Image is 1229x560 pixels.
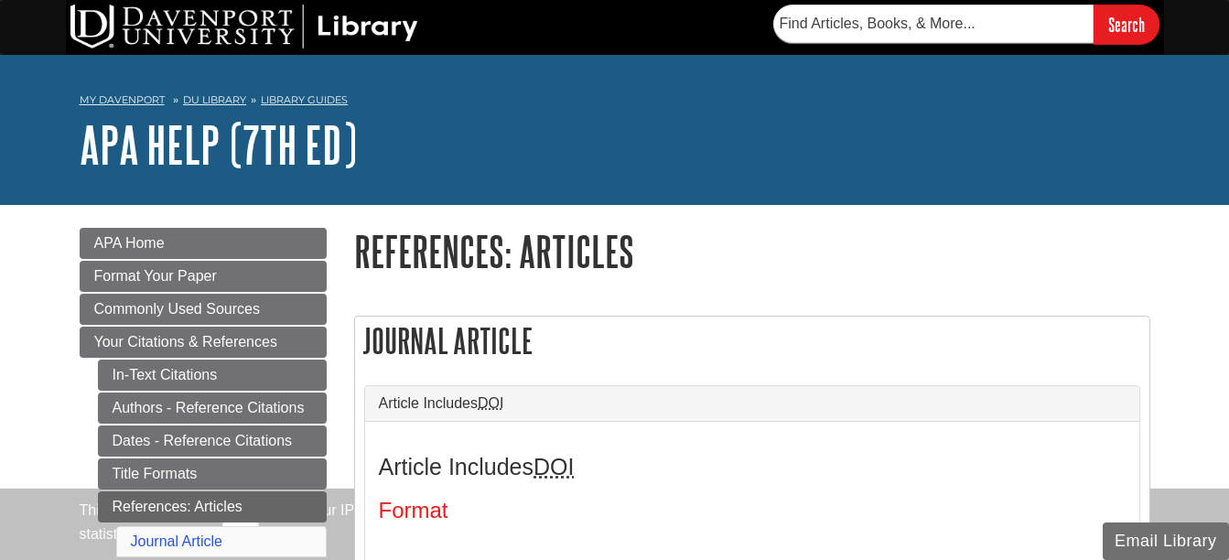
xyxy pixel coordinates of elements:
a: Title Formats [98,458,327,490]
a: Commonly Used Sources [80,294,327,325]
a: References: Articles [98,491,327,522]
h2: Journal Article [355,317,1149,365]
abbr: Digital Object Identifier. This is the string of numbers associated with a particular article. No... [534,454,574,479]
a: APA Help (7th Ed) [80,116,357,173]
h1: References: Articles [354,228,1150,275]
a: In-Text Citations [98,360,327,391]
nav: breadcrumb [80,88,1150,117]
a: Library Guides [261,93,348,106]
a: Dates - Reference Citations [98,425,327,457]
a: APA Home [80,228,327,259]
h3: Article Includes [379,454,1126,480]
a: Authors - Reference Citations [98,393,327,424]
a: Your Citations & References [80,327,327,358]
img: DU Library [70,5,418,48]
a: Article IncludesDOI [379,395,1126,412]
a: Journal Article [131,533,223,549]
h4: Format [379,499,1126,522]
a: My Davenport [80,92,165,108]
input: Search [1094,5,1159,44]
abbr: Digital Object Identifier. This is the string of numbers associated with a particular article. No... [478,395,503,411]
input: Find Articles, Books, & More... [773,5,1094,43]
button: Email Library [1103,522,1229,560]
span: APA Home [94,235,165,251]
span: Commonly Used Sources [94,301,260,317]
form: Searches DU Library's articles, books, and more [773,5,1159,44]
a: DU Library [183,93,246,106]
span: Format Your Paper [94,268,217,284]
a: Format Your Paper [80,261,327,292]
span: Your Citations & References [94,334,277,350]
